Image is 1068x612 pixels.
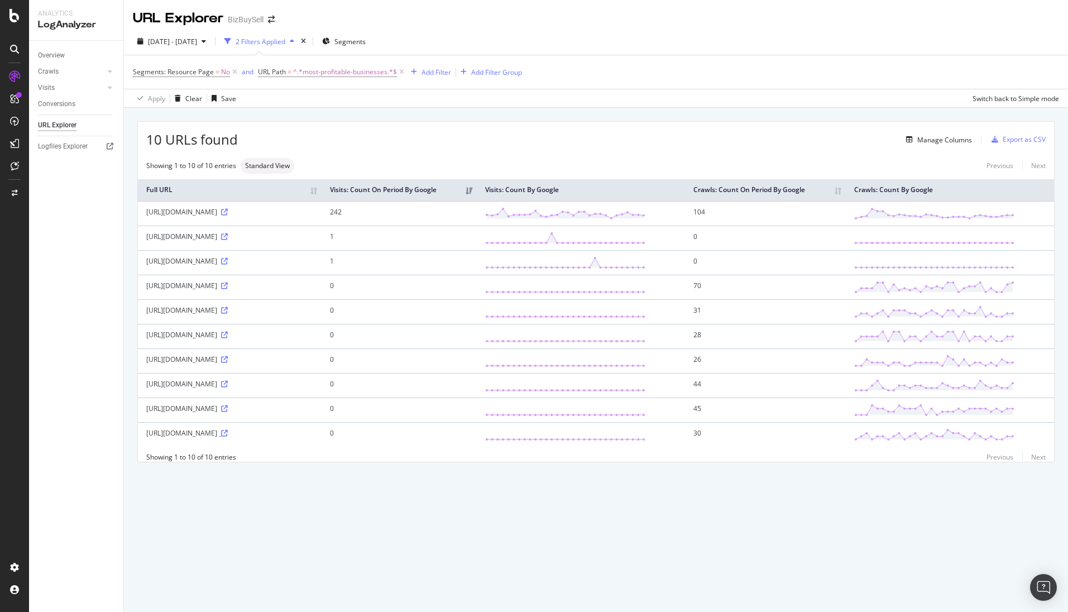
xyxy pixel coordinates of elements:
div: Conversions [38,98,75,110]
button: Add Filter Group [456,65,522,79]
div: BizBuySell [228,14,264,25]
td: 70 [685,275,846,299]
td: 0 [322,324,477,348]
td: 0 [322,299,477,324]
div: [URL][DOMAIN_NAME] [146,428,313,438]
div: [URL][DOMAIN_NAME] [146,404,313,413]
div: 2 Filters Applied [236,37,285,46]
div: Analytics [38,9,114,18]
div: Logfiles Explorer [38,141,88,152]
div: [URL][DOMAIN_NAME] [146,330,313,340]
td: 0 [322,398,477,422]
button: Manage Columns [902,133,972,146]
th: Crawls: Count On Period By Google: activate to sort column ascending [685,179,846,201]
button: Clear [170,89,202,107]
span: = [215,67,219,76]
span: [DATE] - [DATE] [148,37,197,46]
div: [URL][DOMAIN_NAME] [146,232,313,241]
div: Overview [38,50,65,61]
button: Save [207,89,236,107]
a: Conversions [38,98,116,110]
span: 10 URLs found [146,130,238,149]
div: Export as CSV [1003,135,1046,144]
div: [URL][DOMAIN_NAME] [146,207,313,217]
span: Segments [334,37,366,46]
td: 26 [685,348,846,373]
div: neutral label [241,158,294,174]
a: Crawls [38,66,104,78]
div: Crawls [38,66,59,78]
td: 0 [322,348,477,373]
button: [DATE] - [DATE] [133,32,210,50]
td: 0 [322,422,477,447]
div: Switch back to Simple mode [973,94,1059,103]
div: LogAnalyzer [38,18,114,31]
div: URL Explorer [38,119,76,131]
th: Full URL: activate to sort column ascending [138,179,322,201]
div: Clear [185,94,202,103]
th: Visits: Count On Period By Google: activate to sort column ascending [322,179,477,201]
div: Apply [148,94,165,103]
button: and [242,66,253,77]
span: No [221,64,230,80]
button: Apply [133,89,165,107]
a: URL Explorer [38,119,116,131]
button: Export as CSV [987,131,1046,149]
div: Add Filter Group [471,68,522,77]
span: Standard View [245,162,290,169]
td: 28 [685,324,846,348]
div: [URL][DOMAIN_NAME] [146,256,313,266]
div: Visits [38,82,55,94]
div: Add Filter [422,68,451,77]
div: [URL][DOMAIN_NAME] [146,355,313,364]
td: 0 [685,226,846,250]
div: arrow-right-arrow-left [268,16,275,23]
span: URL Path [258,67,286,76]
th: Crawls: Count By Google [846,179,1054,201]
td: 104 [685,201,846,226]
button: Switch back to Simple mode [968,89,1059,107]
div: Open Intercom Messenger [1030,574,1057,601]
td: 0 [322,373,477,398]
a: Visits [38,82,104,94]
span: Segments: Resource Page [133,67,214,76]
div: times [299,36,308,47]
td: 44 [685,373,846,398]
div: Save [221,94,236,103]
button: Segments [318,32,370,50]
div: Manage Columns [917,135,972,145]
td: 242 [322,201,477,226]
div: URL Explorer [133,9,223,28]
a: Overview [38,50,116,61]
div: and [242,67,253,76]
div: [URL][DOMAIN_NAME] [146,305,313,315]
td: 1 [322,250,477,275]
td: 45 [685,398,846,422]
button: 2 Filters Applied [220,32,299,50]
div: [URL][DOMAIN_NAME] [146,379,313,389]
span: ^.*most-profitable-businesses.*$ [293,64,397,80]
a: Logfiles Explorer [38,141,116,152]
div: [URL][DOMAIN_NAME] [146,281,313,290]
td: 0 [685,250,846,275]
td: 30 [685,422,846,447]
div: Showing 1 to 10 of 10 entries [146,452,236,462]
th: Visits: Count By Google [477,179,685,201]
span: = [288,67,291,76]
td: 0 [322,275,477,299]
div: Showing 1 to 10 of 10 entries [146,161,236,170]
td: 31 [685,299,846,324]
button: Add Filter [406,65,451,79]
td: 1 [322,226,477,250]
